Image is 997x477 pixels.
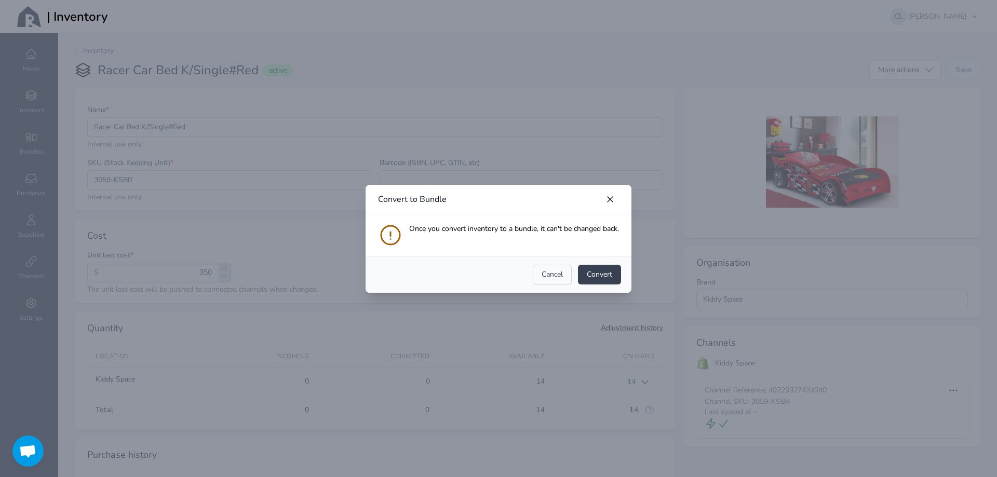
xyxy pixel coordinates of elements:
[533,265,572,284] button: Cancel
[542,269,563,280] span: Cancel
[578,265,621,284] button: Convert
[409,223,619,235] div: Once you convert inventory to a bundle, it can't be changed back.
[378,193,447,206] h3: Convert to Bundle
[12,435,44,467] div: Open chat
[47,8,107,25] span: | Inventory
[587,269,612,280] span: Convert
